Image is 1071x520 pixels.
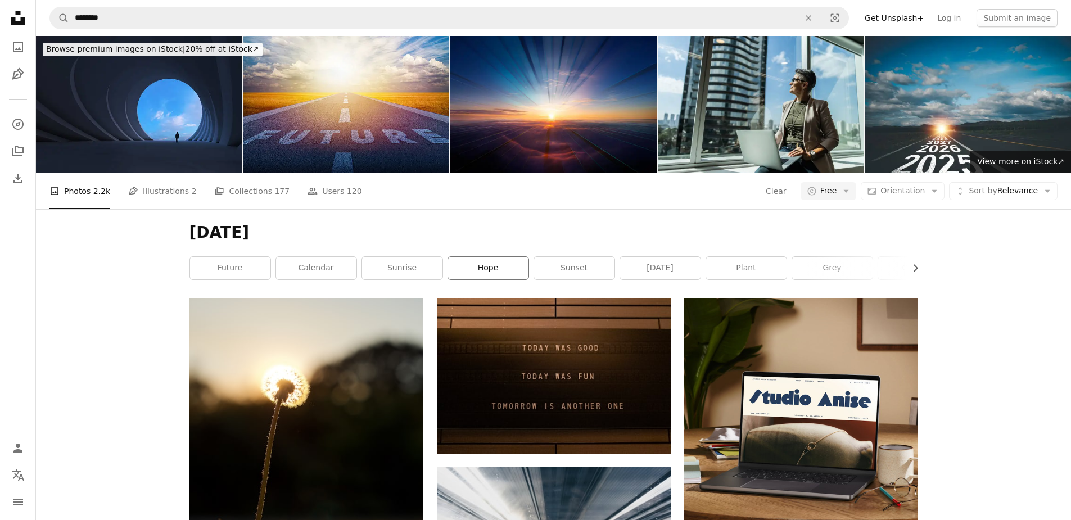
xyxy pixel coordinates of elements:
a: sunset [534,257,614,279]
div: 20% off at iStock ↗ [43,43,263,56]
button: scroll list to the right [905,257,918,279]
a: hope [448,257,528,279]
button: Free [801,182,857,200]
img: Road 2025 to 2032 new year direction concept [865,36,1071,173]
a: View more on iStock↗ [970,151,1071,173]
a: Illustrations [7,63,29,85]
a: black and white quote-printed signage [437,370,671,381]
span: Orientation [880,186,925,195]
button: Clear [796,7,821,29]
img: Light at the End of the Tunnel [36,36,242,173]
a: Home — Unsplash [7,7,29,31]
button: Submit an image [977,9,1058,27]
button: Visual search [821,7,848,29]
button: Orientation [861,182,945,200]
span: 177 [274,185,290,197]
span: Sort by [969,186,997,195]
img: Businesswoman contemplating on the office [658,36,864,173]
a: white dandelion in close up photography [189,449,423,459]
a: Collections [7,140,29,162]
a: Log in / Sign up [7,437,29,459]
a: Photos [7,36,29,58]
a: grey [792,257,873,279]
h1: [DATE] [189,223,918,243]
form: Find visuals sitewide [49,7,849,29]
a: outdoor [878,257,959,279]
a: Explore [7,113,29,135]
span: Relevance [969,186,1038,197]
span: View more on iStock ↗ [977,157,1064,166]
a: Log in [930,9,968,27]
button: Sort byRelevance [949,182,1058,200]
a: sunrise [362,257,442,279]
a: future [190,257,270,279]
a: Get Unsplash+ [858,9,930,27]
a: Collections 177 [214,173,290,209]
a: calendar [276,257,356,279]
a: [DATE] [620,257,701,279]
a: Download History [7,167,29,189]
button: Language [7,464,29,486]
a: plant [706,257,787,279]
button: Menu [7,491,29,513]
span: 2 [192,185,197,197]
button: Search Unsplash [50,7,69,29]
span: Free [820,186,837,197]
a: Browse premium images on iStock|20% off at iStock↗ [36,36,269,63]
span: 120 [347,185,362,197]
a: Illustrations 2 [128,173,196,209]
img: black and white quote-printed signage [437,298,671,454]
img: Future on the road in the middle of asphalt road with at sunset forward. Business target and grow... [243,36,450,173]
button: Clear [765,182,787,200]
a: Users 120 [308,173,361,209]
span: Browse premium images on iStock | [46,44,185,53]
img: Sunrise sky,Future conceptual background. [450,36,657,173]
